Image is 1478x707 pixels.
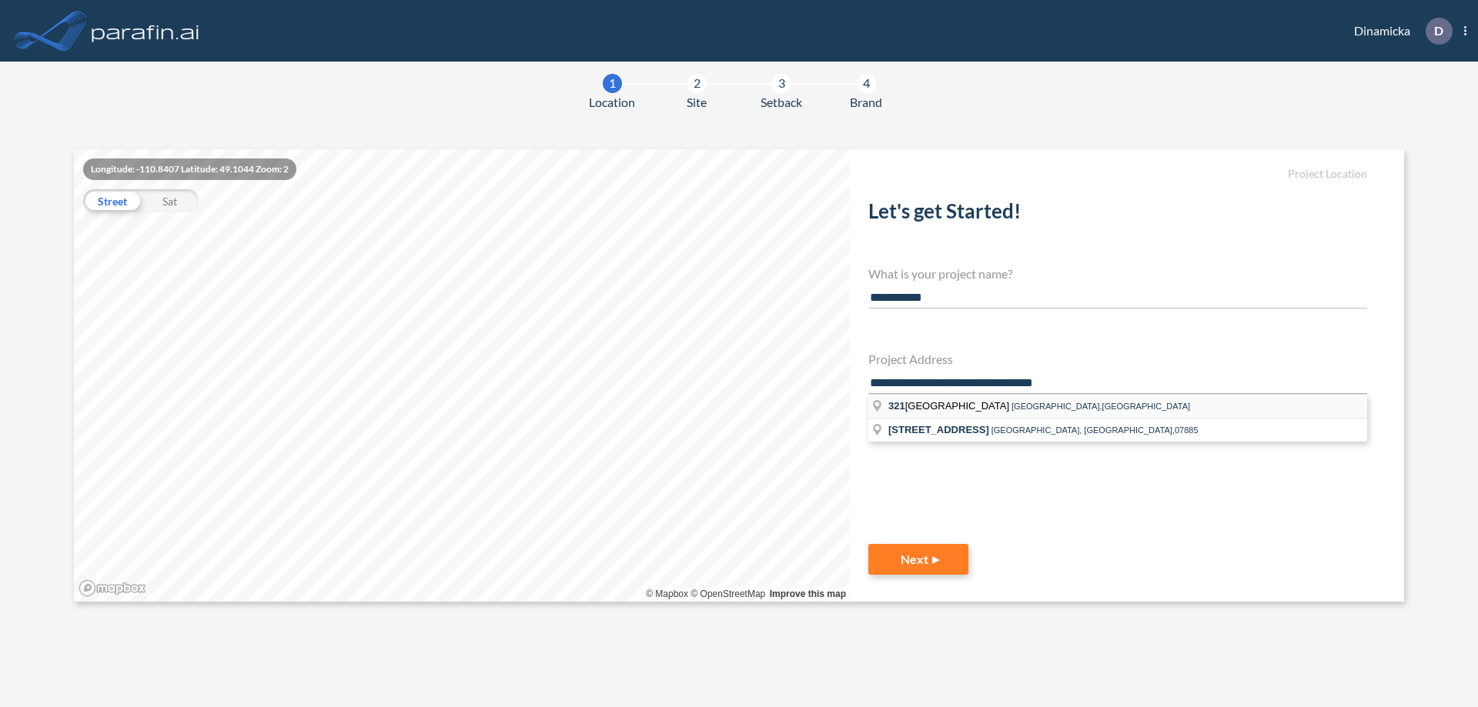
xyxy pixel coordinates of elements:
span: Location [589,93,635,112]
span: [GEOGRAPHIC_DATA], [GEOGRAPHIC_DATA],07885 [991,425,1199,435]
a: Mapbox homepage [79,579,146,597]
h5: Project Location [868,168,1367,181]
span: Setback [761,93,802,112]
p: D [1434,24,1443,38]
div: Dinamicka [1331,18,1466,45]
span: 321 [888,400,905,412]
h4: What is your project name? [868,266,1367,281]
span: Brand [850,93,882,112]
span: [GEOGRAPHIC_DATA],[GEOGRAPHIC_DATA] [1012,402,1190,411]
button: Next [868,544,968,575]
div: 1 [603,74,622,93]
span: [GEOGRAPHIC_DATA] [888,400,1012,412]
a: Mapbox [646,589,688,599]
a: Improve this map [770,589,846,599]
div: 2 [687,74,707,93]
a: OpenStreetMap [691,589,765,599]
span: Site [687,93,707,112]
div: Street [83,189,141,212]
span: [STREET_ADDRESS] [888,424,989,435]
h4: Project Address [868,352,1367,366]
div: 3 [772,74,791,93]
img: logo [89,15,202,46]
div: Sat [141,189,199,212]
div: Longitude: -110.8407 Latitude: 49.1044 Zoom: 2 [83,158,296,180]
canvas: Map [74,149,850,602]
h2: Let's get Started! [868,199,1367,229]
div: 4 [857,74,876,93]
